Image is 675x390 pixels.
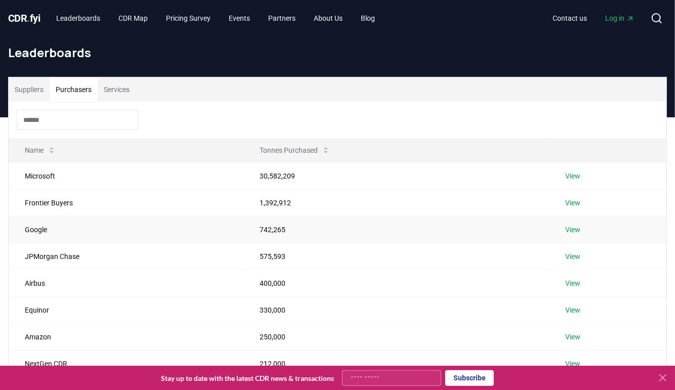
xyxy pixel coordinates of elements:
[111,9,156,27] a: CDR Map
[565,332,580,342] a: View
[17,140,64,160] button: Name
[243,162,549,189] td: 30,582,209
[9,216,243,243] td: Google
[243,216,549,243] td: 742,265
[9,189,243,216] td: Frontier Buyers
[9,296,243,323] td: Equinor
[9,270,243,296] td: Airbus
[9,162,243,189] td: Microsoft
[8,11,40,25] a: CDR.fyi
[353,9,384,27] a: Blog
[8,12,40,24] span: CDR fyi
[243,350,549,377] td: 212,000
[49,9,109,27] a: Leaderboards
[306,9,351,27] a: About Us
[243,243,549,270] td: 575,593
[565,171,580,181] a: View
[9,243,243,270] td: JPMorgan Chase
[565,251,580,262] a: View
[243,189,549,216] td: 1,392,912
[9,323,243,350] td: Amazon
[243,270,549,296] td: 400,000
[49,9,384,27] nav: Main
[243,323,549,350] td: 250,000
[50,77,98,102] button: Purchasers
[544,9,643,27] nav: Main
[158,9,219,27] a: Pricing Survey
[221,9,259,27] a: Events
[565,225,580,235] a: View
[565,198,580,208] a: View
[9,350,243,377] td: NextGen CDR
[98,77,136,102] button: Services
[544,9,595,27] a: Contact us
[27,12,30,24] span: .
[9,77,50,102] button: Suppliers
[565,278,580,288] a: View
[243,296,549,323] td: 330,000
[565,305,580,315] a: View
[261,9,304,27] a: Partners
[251,140,338,160] button: Tonnes Purchased
[565,359,580,369] a: View
[597,9,643,27] a: Log in
[605,13,635,23] span: Log in
[8,45,667,61] h1: Leaderboards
